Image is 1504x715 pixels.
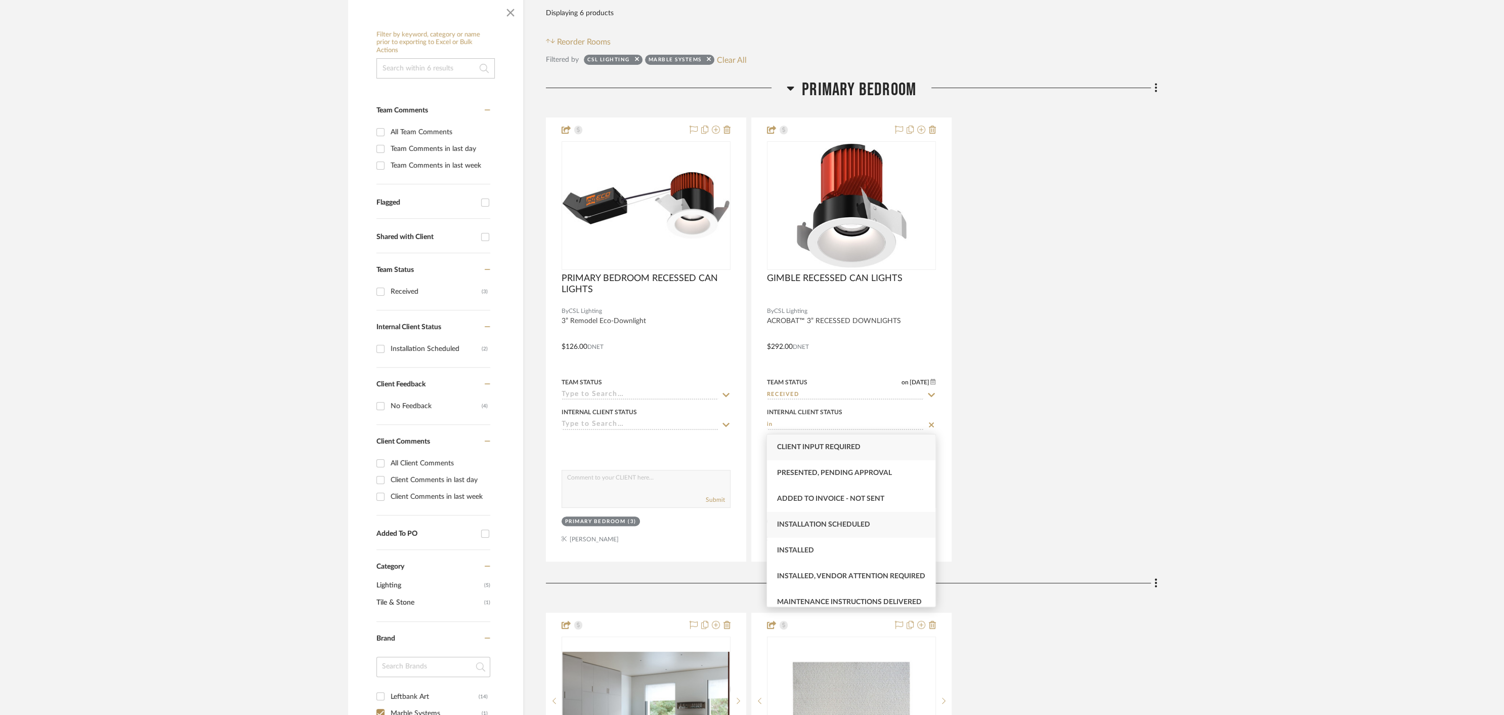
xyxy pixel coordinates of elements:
span: Added to Invoice - Not Sent [777,495,884,502]
div: CSL Lighting [587,56,630,66]
div: Client Comments in last week [391,489,488,505]
span: Client Comments [376,438,430,445]
div: Team Status [562,378,602,387]
span: GIMBLE RECESSED CAN LIGHTS [767,273,903,284]
button: Submit [706,495,725,504]
span: Lighting [376,577,482,594]
input: Type to Search… [562,420,718,430]
div: Leftbank Art [391,689,479,705]
div: (4) [482,398,488,414]
span: Presented, Pending Approval [777,469,892,476]
span: on [901,379,909,385]
span: CSL Lighting [774,306,807,316]
div: Team Comments in last day [391,141,488,157]
div: No Feedback [391,398,482,414]
div: Internal Client Status [562,408,637,417]
span: Brand [376,635,395,642]
input: Search Brands [376,657,490,677]
span: By [562,306,569,316]
h6: Filter by keyword, category or name prior to exporting to Excel or Bulk Actions [376,31,495,55]
div: All Client Comments [391,455,488,471]
span: Installed [777,547,814,554]
span: Team Comments [376,107,428,114]
span: Internal Client Status [376,324,441,331]
div: Internal Client Status [767,408,842,417]
span: Category [376,563,404,571]
input: Type to Search… [562,390,718,400]
input: Type to Search… [767,420,924,430]
div: Client Comments in last day [391,472,488,488]
button: Clear All [717,53,747,66]
div: Flagged [376,198,476,207]
span: Installed, Vendor Attention Required [777,573,925,580]
div: Team Status [767,378,807,387]
span: Reorder Rooms [557,36,611,48]
span: CSL Lighting [569,306,602,316]
input: Search within 6 results [376,58,495,78]
img: PRIMARY BEDROOM RECESSED CAN LIGHTS [563,172,729,239]
div: Filtered by [546,54,579,65]
div: (14) [479,689,488,705]
img: GIMBLE RECESSED CAN LIGHTS [791,142,912,269]
span: (1) [484,594,490,611]
span: Client Feedback [376,381,425,388]
span: By [767,306,774,316]
input: Type to Search… [767,390,924,400]
div: Shared with Client [376,233,476,242]
span: Maintenance Instructions Delivered [777,599,922,606]
div: Primary Bedroom [565,518,626,526]
span: Installation Scheduled [777,521,870,528]
span: PRIMARY BEDROOM RECESSED CAN LIGHTS [562,273,730,295]
div: Team Comments in last week [391,157,488,174]
button: Reorder Rooms [546,36,611,48]
span: (5) [484,577,490,593]
div: All Team Comments [391,124,488,140]
span: [DATE] [909,379,930,386]
div: Installation Scheduled [391,341,482,357]
span: Client Input Required [777,444,861,451]
div: Added To PO [376,530,476,538]
span: Team Status [376,266,414,273]
div: (3) [482,284,488,300]
div: Displaying 6 products [546,3,614,23]
span: Tile & Stone [376,594,482,611]
div: (3) [628,518,636,526]
div: Received [391,284,482,300]
div: Marble Systems [649,56,702,66]
button: Close [500,1,521,21]
div: (2) [482,341,488,357]
span: Primary Bedroom [802,79,916,101]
